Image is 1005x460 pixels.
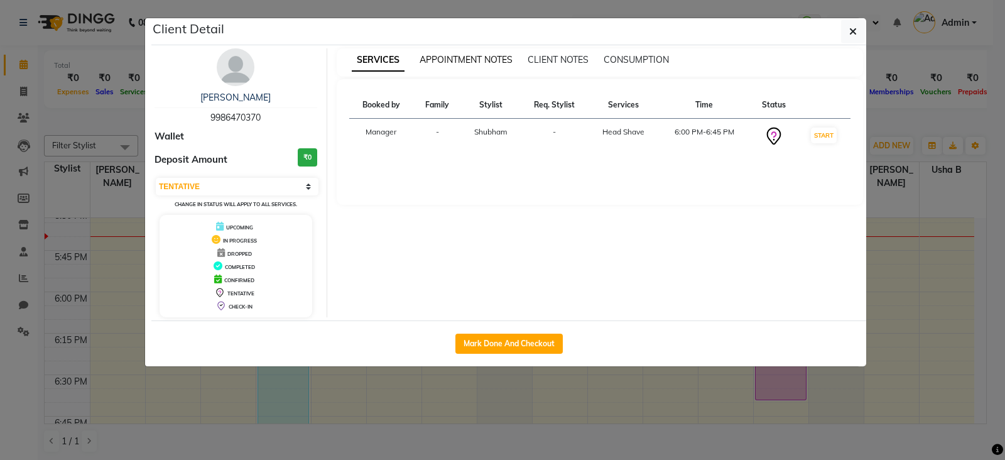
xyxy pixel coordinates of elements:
[413,119,461,155] td: -
[349,119,414,155] td: Manager
[658,92,750,119] th: Time
[352,49,405,72] span: SERVICES
[155,129,184,144] span: Wallet
[589,92,658,119] th: Services
[224,277,254,283] span: CONFIRMED
[217,48,254,86] img: avatar
[750,92,798,119] th: Status
[175,201,297,207] small: Change in status will apply to all services.
[520,92,589,119] th: Req. Stylist
[223,238,257,244] span: IN PROGRESS
[225,264,255,270] span: COMPLETED
[227,251,252,257] span: DROPPED
[226,224,253,231] span: UPCOMING
[455,334,563,354] button: Mark Done And Checkout
[420,54,513,65] span: APPOINTMENT NOTES
[474,127,508,136] span: Shubham
[520,119,589,155] td: -
[229,304,253,310] span: CHECK-IN
[811,128,837,143] button: START
[349,92,414,119] th: Booked by
[227,290,254,297] span: TENTATIVE
[528,54,589,65] span: CLIENT NOTES
[461,92,520,119] th: Stylist
[153,19,224,38] h5: Client Detail
[298,148,317,167] h3: ₹0
[596,126,651,138] div: Head Shave
[200,92,271,103] a: [PERSON_NAME]
[155,153,227,167] span: Deposit Amount
[604,54,669,65] span: CONSUMPTION
[210,112,261,123] span: 9986470370
[413,92,461,119] th: Family
[658,119,750,155] td: 6:00 PM-6:45 PM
